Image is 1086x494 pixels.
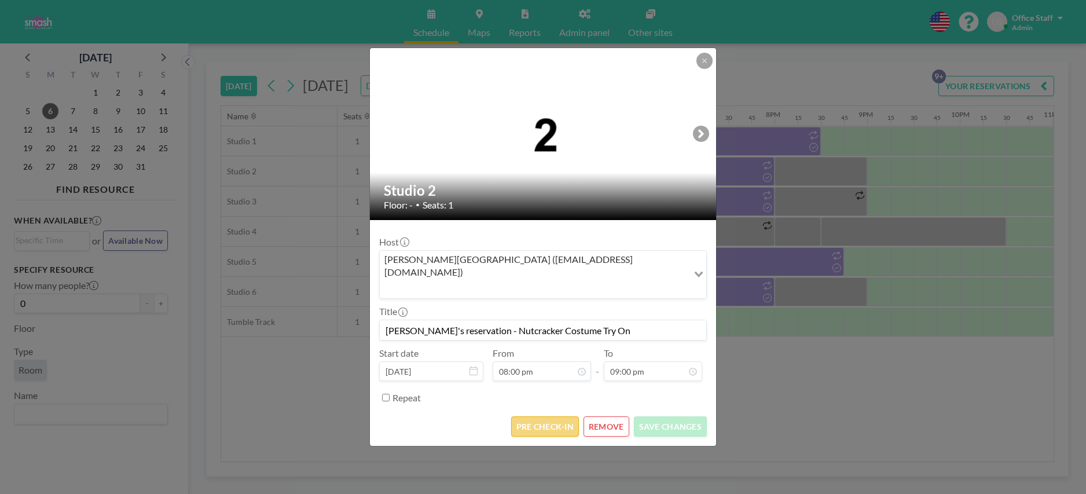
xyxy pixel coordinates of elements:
label: Title [379,306,406,317]
div: Search for option [380,251,706,299]
span: Seats: 1 [423,199,453,211]
span: [PERSON_NAME][GEOGRAPHIC_DATA] ([EMAIL_ADDRESS][DOMAIN_NAME]) [382,253,686,279]
input: Search for option [381,281,687,296]
label: Repeat [392,392,421,404]
label: From [493,347,514,359]
button: PRE CHECK-IN [511,416,579,437]
span: Floor: - [384,199,413,211]
label: Start date [379,347,419,359]
span: - [596,352,599,377]
button: REMOVE [584,416,629,437]
button: SAVE CHANGES [634,416,707,437]
img: 537.png [370,105,717,162]
span: • [416,200,420,209]
h2: Studio 2 [384,182,703,199]
label: To [604,347,613,359]
label: Host [379,236,408,248]
input: (No title) [380,320,706,340]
